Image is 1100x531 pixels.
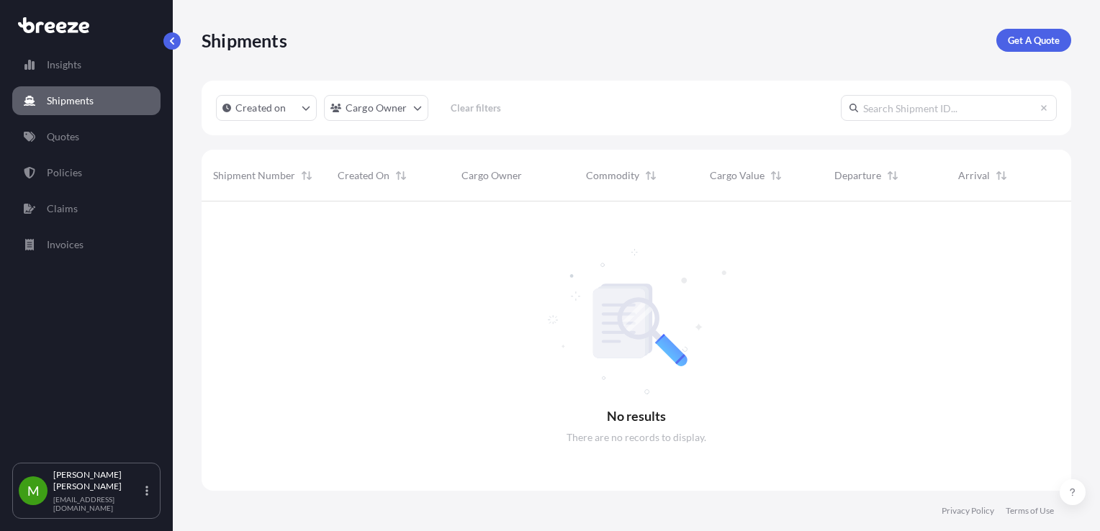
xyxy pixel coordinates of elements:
[53,495,143,512] p: [EMAIL_ADDRESS][DOMAIN_NAME]
[942,505,994,517] a: Privacy Policy
[202,29,287,52] p: Shipments
[710,168,765,183] span: Cargo Value
[834,168,881,183] span: Departure
[392,167,410,184] button: Sort
[12,158,161,187] a: Policies
[993,167,1010,184] button: Sort
[958,168,990,183] span: Arrival
[996,29,1071,52] a: Get A Quote
[213,168,295,183] span: Shipment Number
[47,237,84,252] p: Invoices
[436,96,516,119] button: Clear filters
[324,95,428,121] button: cargoOwner Filter options
[47,58,81,72] p: Insights
[12,86,161,115] a: Shipments
[12,194,161,223] a: Claims
[346,101,407,115] p: Cargo Owner
[47,165,82,180] p: Policies
[884,167,901,184] button: Sort
[235,101,287,115] p: Created on
[53,469,143,492] p: [PERSON_NAME] [PERSON_NAME]
[338,168,389,183] span: Created On
[586,168,639,183] span: Commodity
[767,167,785,184] button: Sort
[1008,33,1060,47] p: Get A Quote
[12,230,161,259] a: Invoices
[298,167,315,184] button: Sort
[27,484,40,498] span: M
[216,95,317,121] button: createdOn Filter options
[12,122,161,151] a: Quotes
[12,50,161,79] a: Insights
[47,94,94,108] p: Shipments
[841,95,1057,121] input: Search Shipment ID...
[1006,505,1054,517] a: Terms of Use
[47,201,78,216] p: Claims
[642,167,659,184] button: Sort
[461,168,522,183] span: Cargo Owner
[47,130,79,144] p: Quotes
[451,101,501,115] p: Clear filters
